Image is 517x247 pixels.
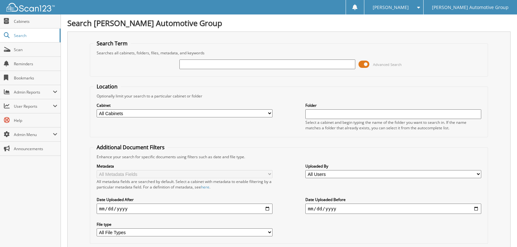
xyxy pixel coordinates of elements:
div: Select a cabinet and begin typing the name of the folder you want to search in. If the name match... [305,120,481,131]
span: Admin Reports [14,89,53,95]
input: start [97,204,273,214]
label: File type [97,222,273,227]
span: User Reports [14,104,53,109]
label: Folder [305,103,481,108]
span: Scan [14,47,57,52]
span: Help [14,118,57,123]
div: Searches all cabinets, folders, files, metadata, and keywords [93,50,484,56]
a: here [201,184,209,190]
legend: Location [93,83,121,90]
div: All metadata fields are searched by default. Select a cabinet with metadata to enable filtering b... [97,179,273,190]
span: [PERSON_NAME] [373,5,409,9]
img: scan123-logo-white.svg [6,3,55,12]
span: Cabinets [14,19,57,24]
input: end [305,204,481,214]
span: Announcements [14,146,57,151]
label: Uploaded By [305,163,481,169]
div: Enhance your search for specific documents using filters such as date and file type. [93,154,484,160]
span: Admin Menu [14,132,53,137]
label: Cabinet [97,103,273,108]
span: Reminders [14,61,57,67]
span: [PERSON_NAME] Automotive Group [432,5,509,9]
label: Date Uploaded After [97,197,273,202]
span: Search [14,33,56,38]
span: Advanced Search [373,62,402,67]
h1: Search [PERSON_NAME] Automotive Group [67,18,511,28]
div: Optionally limit your search to a particular cabinet or folder [93,93,484,99]
label: Date Uploaded Before [305,197,481,202]
span: Bookmarks [14,75,57,81]
legend: Additional Document Filters [93,144,168,151]
label: Metadata [97,163,273,169]
legend: Search Term [93,40,131,47]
